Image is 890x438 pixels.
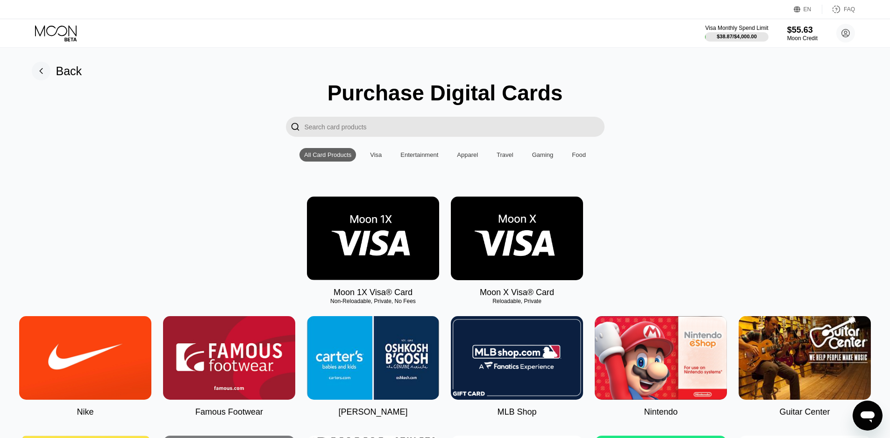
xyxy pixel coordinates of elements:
[291,121,300,132] div: 
[370,151,382,158] div: Visa
[572,151,586,158] div: Food
[779,407,830,417] div: Guitar Center
[705,25,768,42] div: Visa Monthly Spend Limit$38.87/$4,000.00
[532,151,554,158] div: Gaming
[307,298,439,304] div: Non-Reloadable, Private, No Fees
[794,5,822,14] div: EN
[451,298,583,304] div: Reloadable, Private
[400,151,438,158] div: Entertainment
[787,35,818,42] div: Moon Credit
[286,117,305,137] div: 
[328,80,563,106] div: Purchase Digital Cards
[480,288,554,297] div: Moon X Visa® Card
[717,34,757,39] div: $38.87 / $4,000.00
[299,148,356,162] div: All Card Products
[497,151,513,158] div: Travel
[853,401,883,431] iframe: Button to launch messaging window
[567,148,591,162] div: Food
[365,148,386,162] div: Visa
[787,25,818,42] div: $55.63Moon Credit
[334,288,413,297] div: Moon 1X Visa® Card
[705,25,768,31] div: Visa Monthly Spend Limit
[787,25,818,35] div: $55.63
[804,6,812,13] div: EN
[452,148,483,162] div: Apparel
[527,148,558,162] div: Gaming
[32,62,82,80] div: Back
[56,64,82,78] div: Back
[304,151,351,158] div: All Card Products
[457,151,478,158] div: Apparel
[338,407,407,417] div: [PERSON_NAME]
[195,407,263,417] div: Famous Footwear
[492,148,518,162] div: Travel
[822,5,855,14] div: FAQ
[77,407,93,417] div: Nike
[396,148,443,162] div: Entertainment
[497,407,536,417] div: MLB Shop
[644,407,677,417] div: Nintendo
[305,117,605,137] input: Search card products
[844,6,855,13] div: FAQ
